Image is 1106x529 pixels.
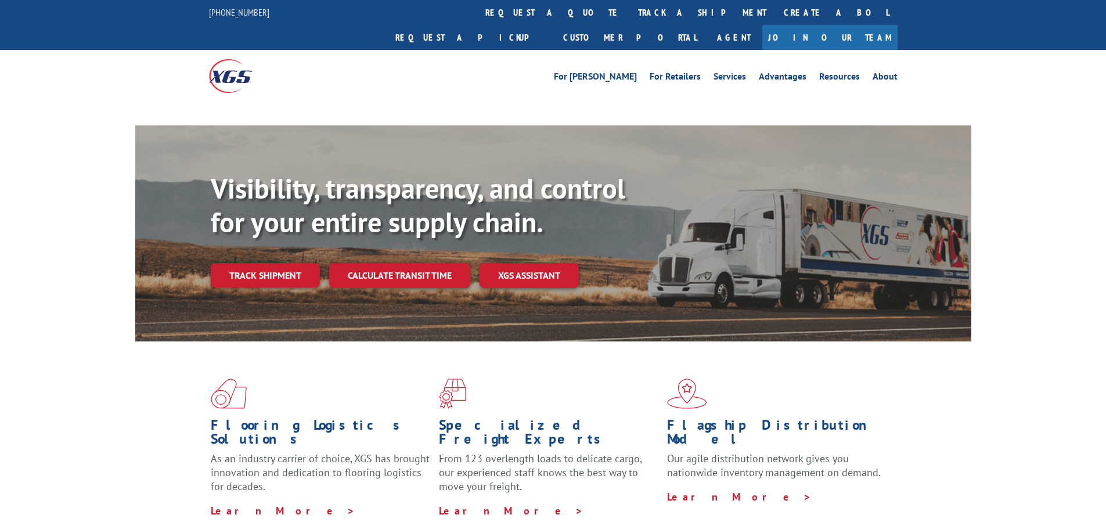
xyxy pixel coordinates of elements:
[387,25,554,50] a: Request a pickup
[873,72,898,85] a: About
[439,452,658,503] p: From 123 overlength loads to delicate cargo, our experienced staff knows the best way to move you...
[705,25,762,50] a: Agent
[211,418,430,452] h1: Flooring Logistics Solutions
[480,263,579,288] a: XGS ASSISTANT
[211,452,430,493] span: As an industry carrier of choice, XGS has brought innovation and dedication to flooring logistics...
[211,263,320,287] a: Track shipment
[209,6,269,18] a: [PHONE_NUMBER]
[650,72,701,85] a: For Retailers
[554,25,705,50] a: Customer Portal
[667,418,887,452] h1: Flagship Distribution Model
[211,379,247,409] img: xgs-icon-total-supply-chain-intelligence-red
[714,72,746,85] a: Services
[211,170,625,240] b: Visibility, transparency, and control for your entire supply chain.
[759,72,806,85] a: Advantages
[667,452,881,479] span: Our agile distribution network gives you nationwide inventory management on demand.
[762,25,898,50] a: Join Our Team
[819,72,860,85] a: Resources
[667,490,812,503] a: Learn More >
[211,504,355,517] a: Learn More >
[439,504,583,517] a: Learn More >
[439,418,658,452] h1: Specialized Freight Experts
[554,72,637,85] a: For [PERSON_NAME]
[667,379,707,409] img: xgs-icon-flagship-distribution-model-red
[439,379,466,409] img: xgs-icon-focused-on-flooring-red
[329,263,470,288] a: Calculate transit time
